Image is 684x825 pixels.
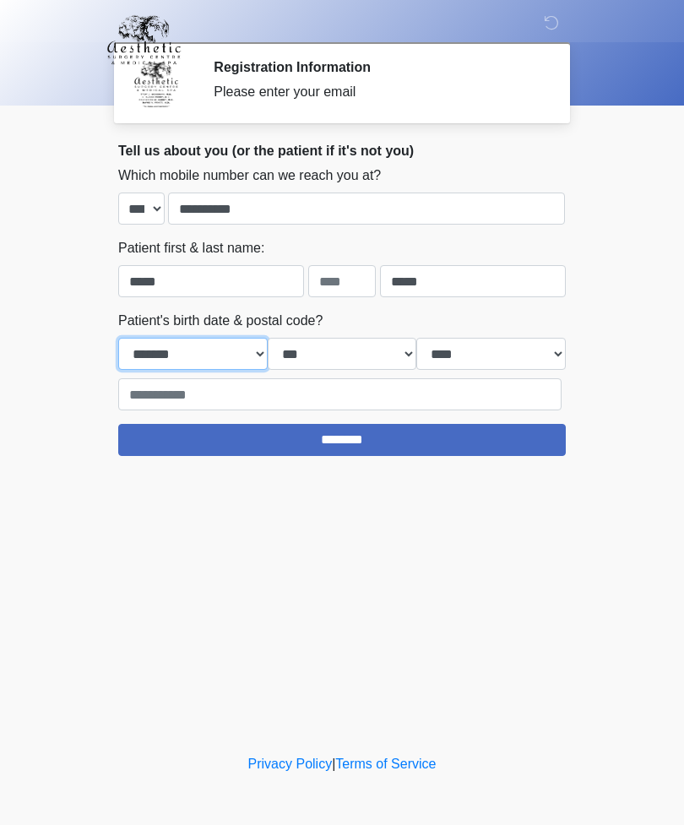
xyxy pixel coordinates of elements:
a: Privacy Policy [248,757,333,771]
label: Patient first & last name: [118,238,264,258]
img: Aesthetic Surgery Centre, PLLC Logo [101,13,187,67]
label: Which mobile number can we reach you at? [118,166,381,186]
h2: Tell us about you (or the patient if it's not you) [118,143,566,159]
a: Terms of Service [335,757,436,771]
div: Please enter your email [214,82,540,102]
a: | [332,757,335,771]
label: Patient's birth date & postal code? [118,311,323,331]
img: Agent Avatar [131,59,182,110]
